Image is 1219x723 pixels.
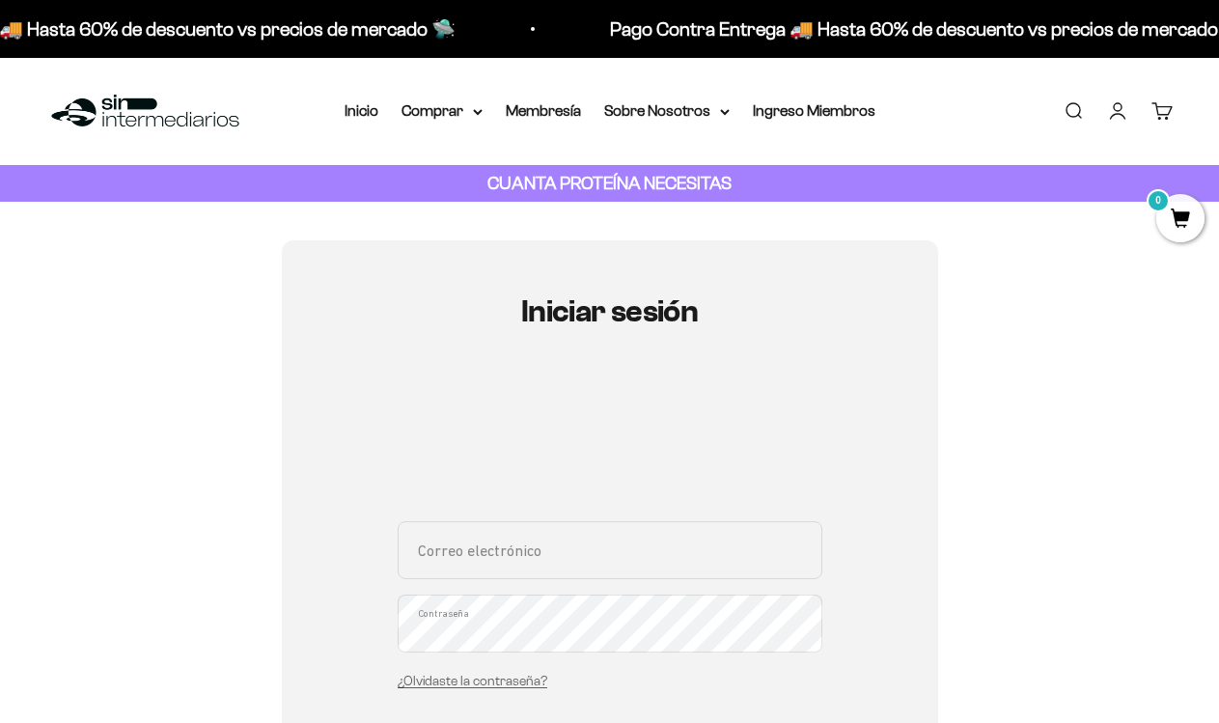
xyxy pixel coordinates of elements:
[753,102,875,119] a: Ingreso Miembros
[604,98,730,124] summary: Sobre Nosotros
[506,102,581,119] a: Membresía
[345,102,378,119] a: Inicio
[398,294,822,328] h1: Iniciar sesión
[398,674,547,688] a: ¿Olvidaste la contraseña?
[1147,189,1170,212] mark: 0
[1156,209,1205,231] a: 0
[398,384,822,498] iframe: Social Login Buttons
[487,173,732,193] strong: CUANTA PROTEÍNA NECESITAS
[402,98,483,124] summary: Comprar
